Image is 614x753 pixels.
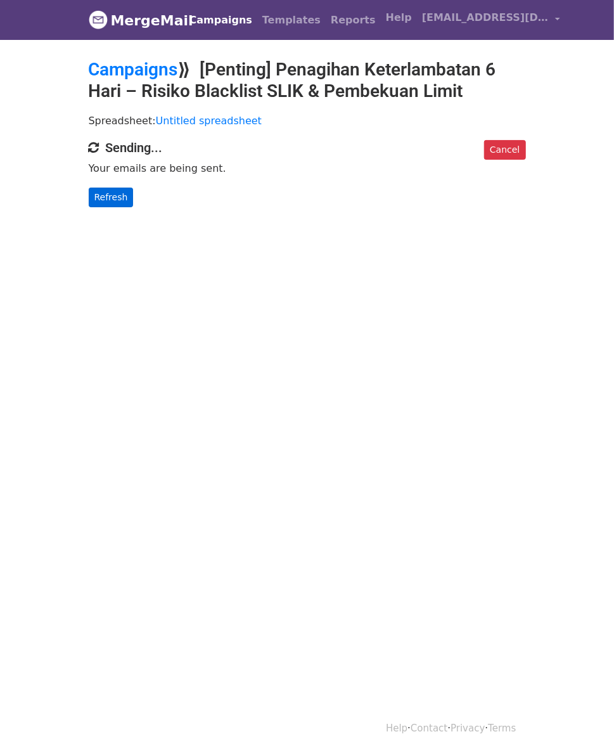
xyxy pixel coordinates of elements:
a: Templates [257,8,326,33]
a: Help [386,723,407,734]
iframe: Chat Widget [551,692,614,753]
a: Untitled spreadsheet [156,115,262,127]
a: Help [381,5,417,30]
span: [EMAIL_ADDRESS][DOMAIN_NAME] [422,10,549,25]
p: Your emails are being sent. [89,162,526,175]
p: Spreadsheet: [89,114,526,127]
img: MergeMail logo [89,10,108,29]
a: Terms [488,723,516,734]
a: Reports [326,8,381,33]
a: MergeMail [89,7,174,34]
a: [EMAIL_ADDRESS][DOMAIN_NAME] [417,5,565,35]
h4: Sending... [89,140,526,155]
a: Contact [411,723,447,734]
h2: ⟫ [Penting] Penagihan Keterlambatan 6 Hari – Risiko Blacklist SLIK & Pembekuan Limit [89,59,526,101]
a: Privacy [451,723,485,734]
a: Campaigns [89,59,178,80]
a: Refresh [89,188,134,207]
a: Campaigns [184,8,257,33]
a: Cancel [484,140,525,160]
